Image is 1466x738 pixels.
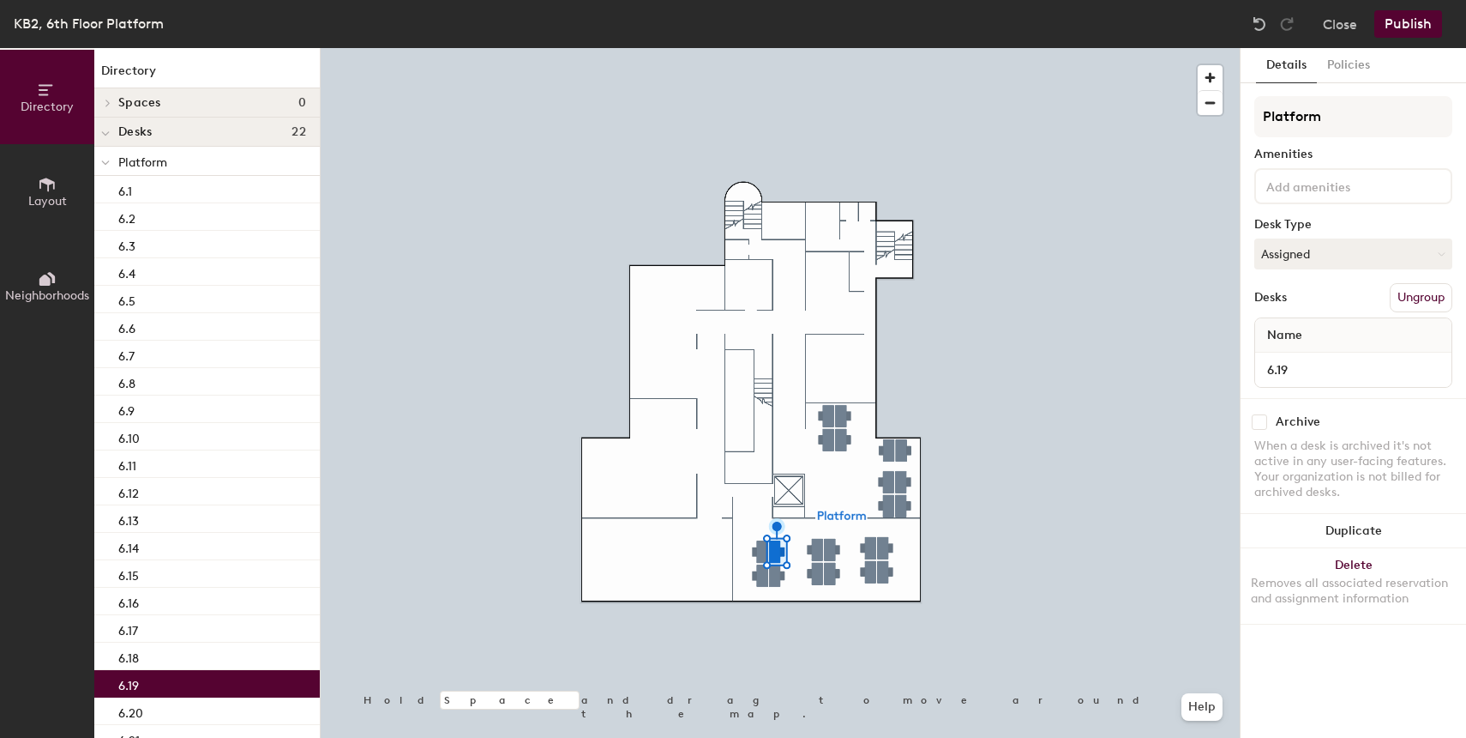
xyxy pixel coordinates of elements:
p: 6.18 [118,646,139,666]
img: Undo [1251,15,1268,33]
button: Duplicate [1241,514,1466,548]
button: Ungroup [1390,283,1452,312]
p: 6.3 [118,234,135,254]
button: Help [1181,693,1223,721]
span: Desks [118,125,152,139]
div: Desk Type [1254,218,1452,232]
button: Assigned [1254,239,1452,269]
div: When a desk is archived it's not active in any user-facing features. Your organization is not bil... [1254,439,1452,500]
p: 6.5 [118,289,135,309]
span: 0 [298,96,306,110]
input: Unnamed desk [1259,358,1448,382]
p: 6.7 [118,344,135,364]
p: 6.20 [118,701,143,721]
button: Publish [1374,10,1442,38]
span: Platform [118,155,167,170]
button: Details [1256,48,1317,83]
div: KB2, 6th Floor Platform [14,13,164,34]
p: 6.17 [118,619,138,638]
span: Neighborhoods [5,288,89,303]
p: 6.8 [118,372,135,391]
span: Layout [28,194,67,209]
p: 6.6 [118,317,135,336]
p: 6.16 [118,591,139,611]
p: 6.19 [118,674,139,693]
p: 6.1 [118,179,132,199]
div: Archive [1276,415,1320,429]
button: Policies [1317,48,1380,83]
h1: Directory [94,62,320,88]
span: Name [1259,320,1311,351]
button: Close [1323,10,1357,38]
p: 6.13 [118,509,139,529]
div: Desks [1254,291,1287,305]
p: 6.15 [118,564,139,584]
span: Spaces [118,96,161,110]
p: 6.11 [118,454,136,474]
span: Directory [21,100,74,114]
p: 6.4 [118,262,135,281]
div: Amenities [1254,148,1452,161]
p: 6.12 [118,481,139,501]
div: Removes all associated reservation and assignment information [1251,576,1456,607]
img: Redo [1278,15,1295,33]
button: DeleteRemoves all associated reservation and assignment information [1241,548,1466,624]
p: 6.14 [118,536,139,556]
p: 6.9 [118,399,135,419]
input: Add amenities [1263,175,1417,196]
span: 22 [291,125,306,139]
p: 6.10 [118,426,140,446]
p: 6.2 [118,207,135,227]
